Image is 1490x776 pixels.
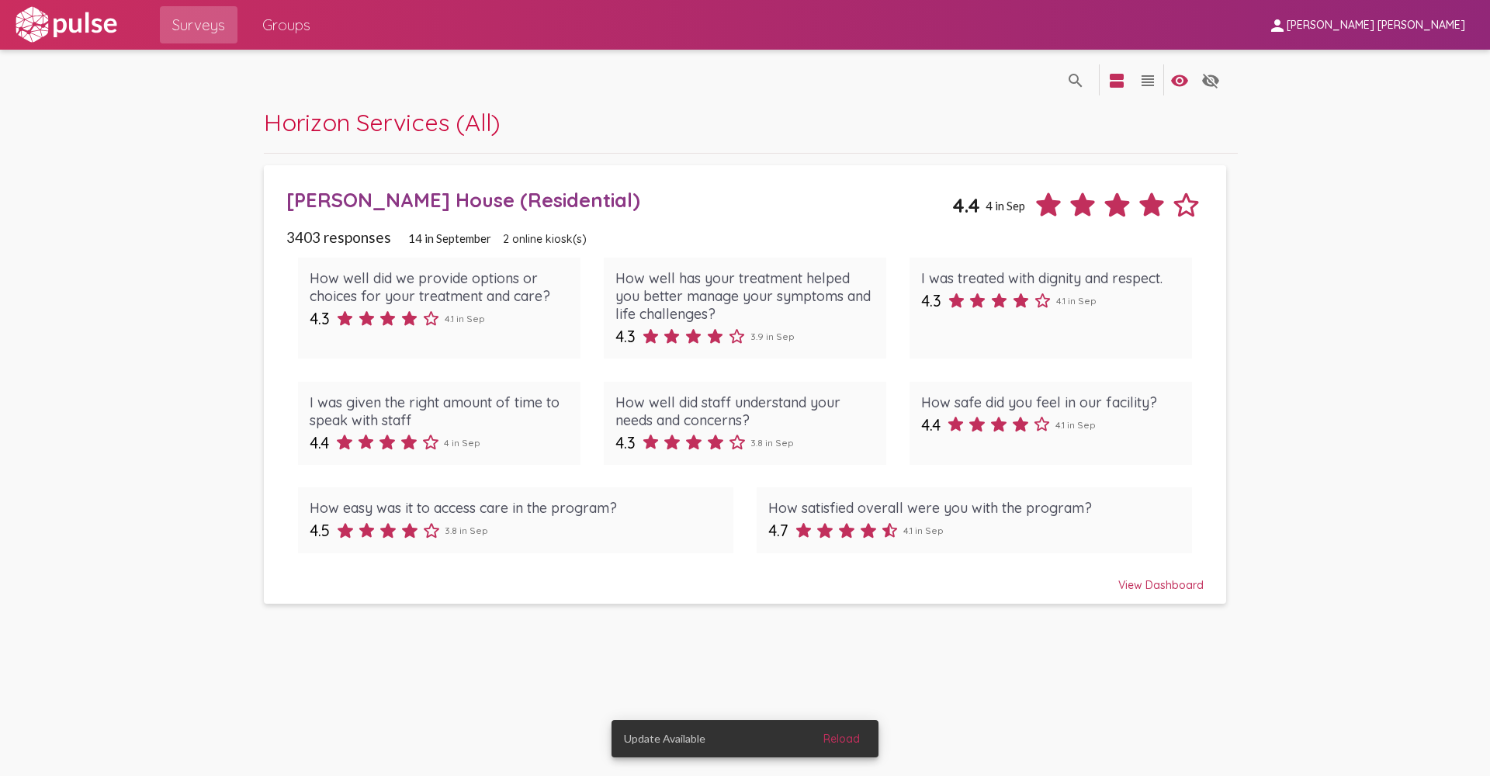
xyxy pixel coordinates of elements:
[615,269,875,323] div: How well has your treatment helped you better manage your symptoms and life challenges?
[1066,71,1085,90] mat-icon: language
[1132,64,1163,95] button: language
[408,231,491,245] span: 14 in September
[921,291,941,310] span: 4.3
[750,331,795,342] span: 3.9 in Sep
[286,188,952,212] div: [PERSON_NAME] House (Residential)
[1055,419,1096,431] span: 4.1 in Sep
[264,165,1227,605] a: [PERSON_NAME] House (Residential)4.44 in Sep3403 responses14 in September2 online kiosk(s)How wel...
[310,521,330,540] span: 4.5
[445,525,488,536] span: 3.8 in Sep
[1060,64,1091,95] button: language
[1138,71,1157,90] mat-icon: language
[823,732,860,746] span: Reload
[250,6,323,43] a: Groups
[444,437,480,449] span: 4 in Sep
[750,437,794,449] span: 3.8 in Sep
[172,11,225,39] span: Surveys
[615,393,875,429] div: How well did staff understand your needs and concerns?
[286,564,1204,592] div: View Dashboard
[768,521,788,540] span: 4.7
[445,313,485,324] span: 4.1 in Sep
[903,525,944,536] span: 4.1 in Sep
[1056,295,1097,307] span: 4.1 in Sep
[1107,71,1126,90] mat-icon: language
[615,327,636,346] span: 4.3
[286,228,391,246] span: 3403 responses
[310,499,722,517] div: How easy was it to access care in the program?
[1268,16,1287,35] mat-icon: person
[310,269,570,305] div: How well did we provide options or choices for your treatment and care?
[503,232,587,246] span: 2 online kiosk(s)
[310,433,329,452] span: 4.4
[1101,64,1132,95] button: language
[768,499,1181,517] div: How satisfied overall were you with the program?
[1201,71,1220,90] mat-icon: language
[921,393,1181,411] div: How safe did you feel in our facility?
[264,107,501,137] span: Horizon Services (All)
[262,11,310,39] span: Groups
[160,6,237,43] a: Surveys
[1164,64,1195,95] button: language
[921,269,1181,287] div: I was treated with dignity and respect.
[310,309,330,328] span: 4.3
[986,199,1025,213] span: 4 in Sep
[12,5,120,44] img: white-logo.svg
[624,731,705,747] span: Update Available
[921,415,941,435] span: 4.4
[1256,10,1478,39] button: [PERSON_NAME] [PERSON_NAME]
[1287,19,1465,33] span: [PERSON_NAME] [PERSON_NAME]
[952,193,980,217] span: 4.4
[615,433,636,452] span: 4.3
[1170,71,1189,90] mat-icon: language
[811,725,872,753] button: Reload
[1195,64,1226,95] button: language
[310,393,570,429] div: I was given the right amount of time to speak with staff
